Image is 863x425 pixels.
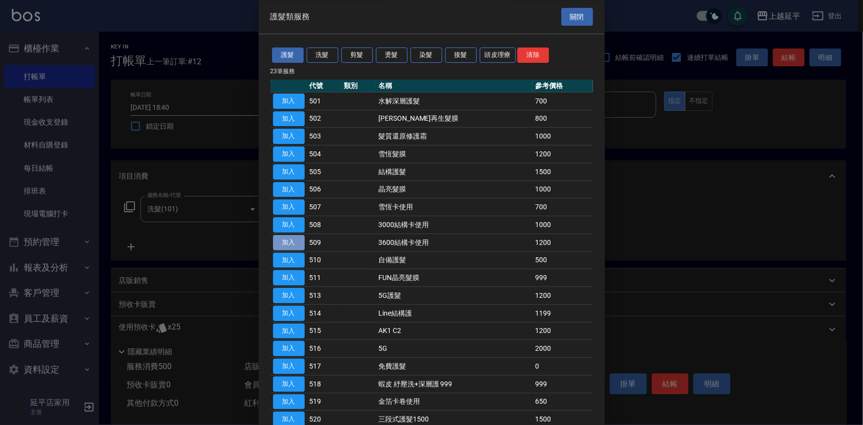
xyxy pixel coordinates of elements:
[533,80,592,93] th: 參考價格
[307,269,342,287] td: 511
[533,198,592,216] td: 700
[376,269,533,287] td: FUN晶亮髮膜
[376,393,533,411] td: 金箔卡卷使用
[307,287,342,305] td: 513
[341,80,376,93] th: 類別
[307,340,342,358] td: 516
[376,181,533,199] td: 晶亮髮膜
[376,358,533,376] td: 免費護髮
[273,394,305,410] button: 加入
[376,287,533,305] td: 5G護髮
[273,182,305,197] button: 加入
[376,252,533,270] td: 自備護髮
[533,358,592,376] td: 0
[273,200,305,215] button: 加入
[517,48,549,63] button: 清除
[273,271,305,286] button: 加入
[533,269,592,287] td: 999
[307,80,342,93] th: 代號
[533,305,592,323] td: 1199
[376,145,533,163] td: 雪恆髮膜
[273,253,305,268] button: 加入
[273,306,305,321] button: 加入
[273,324,305,339] button: 加入
[376,48,408,63] button: 燙髮
[533,340,592,358] td: 2000
[376,323,533,340] td: AK1 C2
[533,287,592,305] td: 1200
[307,145,342,163] td: 504
[376,305,533,323] td: Line結構護
[533,216,592,234] td: 1000
[307,393,342,411] td: 519
[533,252,592,270] td: 500
[273,341,305,357] button: 加入
[307,252,342,270] td: 510
[273,111,305,127] button: 加入
[307,305,342,323] td: 514
[307,323,342,340] td: 515
[273,164,305,180] button: 加入
[533,323,592,340] td: 1200
[533,393,592,411] td: 650
[533,163,592,181] td: 1500
[341,48,373,63] button: 剪髮
[307,376,342,393] td: 518
[376,340,533,358] td: 5G
[533,110,592,128] td: 800
[307,110,342,128] td: 502
[376,80,533,93] th: 名稱
[445,48,477,63] button: 接髮
[376,110,533,128] td: [PERSON_NAME]再生髮膜
[307,358,342,376] td: 517
[273,218,305,233] button: 加入
[410,48,442,63] button: 染髮
[271,67,593,76] p: 23 筆服務
[376,376,533,393] td: 蝦皮 紓壓洗+深層護 999
[307,128,342,145] td: 503
[273,235,305,250] button: 加入
[376,234,533,252] td: 3600結構卡使用
[272,48,304,63] button: 護髮
[376,198,533,216] td: 雪恆卡使用
[533,145,592,163] td: 1200
[480,48,516,63] button: 頭皮理療
[307,48,338,63] button: 洗髮
[273,359,305,375] button: 加入
[376,163,533,181] td: 結構護髮
[307,198,342,216] td: 507
[533,128,592,145] td: 1000
[307,181,342,199] td: 506
[307,163,342,181] td: 505
[273,129,305,144] button: 加入
[533,93,592,110] td: 700
[273,94,305,109] button: 加入
[533,376,592,393] td: 999
[376,93,533,110] td: 水解深層護髮
[307,234,342,252] td: 509
[273,288,305,304] button: 加入
[307,216,342,234] td: 508
[271,12,310,22] span: 護髮類服務
[376,128,533,145] td: 髮質還原修護霜
[533,181,592,199] td: 1000
[307,93,342,110] td: 501
[561,8,593,26] button: 關閉
[273,377,305,392] button: 加入
[273,147,305,162] button: 加入
[376,216,533,234] td: 3000結構卡使用
[533,234,592,252] td: 1200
